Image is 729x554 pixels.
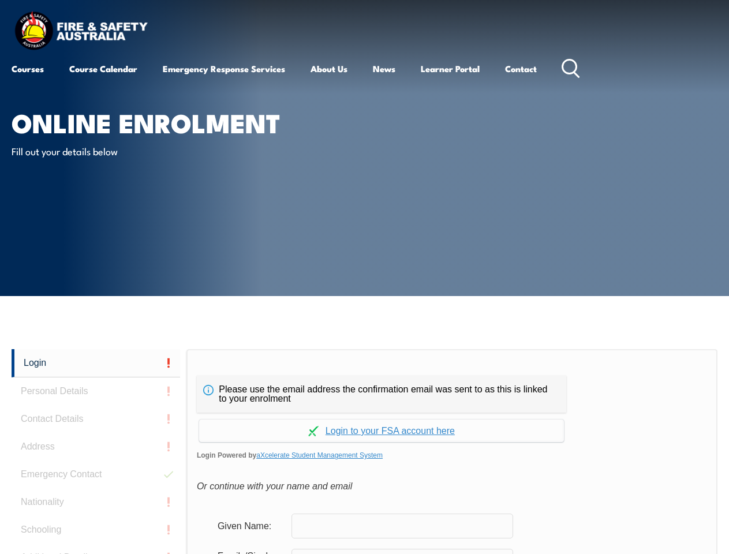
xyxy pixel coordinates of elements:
[505,55,537,83] a: Contact
[308,426,319,436] img: Log in withaxcelerate
[197,478,707,495] div: Or continue with your name and email
[421,55,480,83] a: Learner Portal
[208,515,291,537] div: Given Name:
[12,55,44,83] a: Courses
[12,144,222,158] p: Fill out your details below
[373,55,395,83] a: News
[197,376,566,413] div: Please use the email address the confirmation email was sent to as this is linked to your enrolment
[197,447,707,464] span: Login Powered by
[12,349,180,377] a: Login
[256,451,383,459] a: aXcelerate Student Management System
[12,111,297,133] h1: Online Enrolment
[163,55,285,83] a: Emergency Response Services
[311,55,347,83] a: About Us
[69,55,137,83] a: Course Calendar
